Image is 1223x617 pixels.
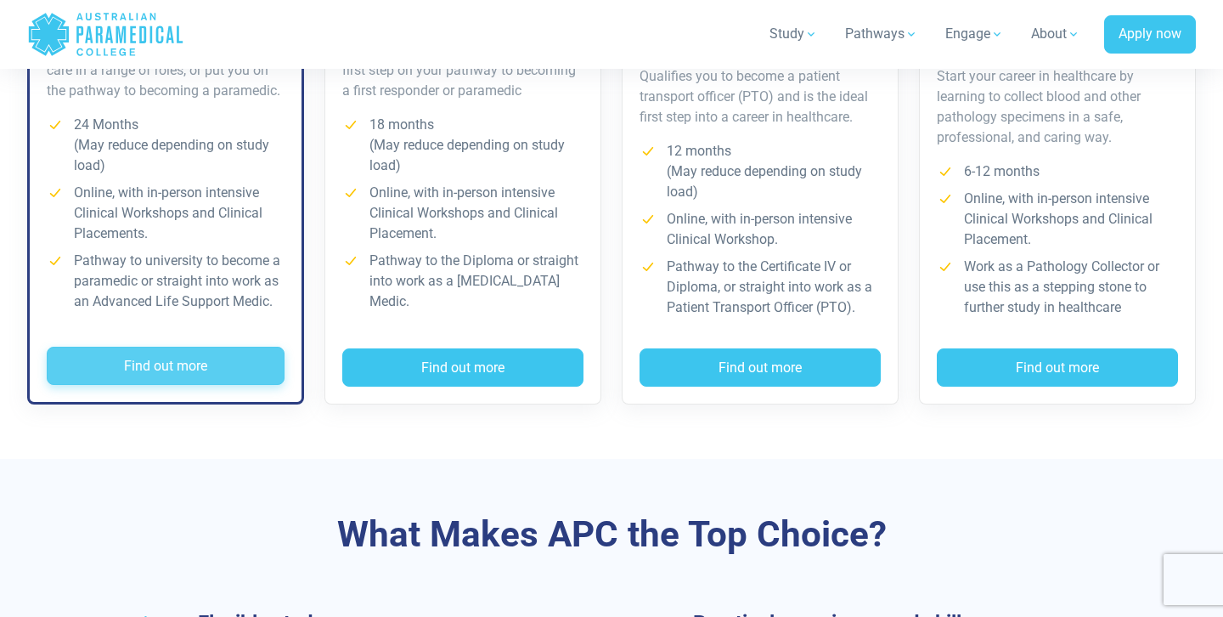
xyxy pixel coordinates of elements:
[937,66,1178,148] p: Start your career in healthcare by learning to collect blood and other pathology specimens in a s...
[47,40,285,101] p: Gain the skills to deliver pre-hospital care in a range of roles, or put you on the pathway to be...
[47,183,285,244] li: Online, with in-person intensive Clinical Workshops and Clinical Placements.
[937,348,1178,388] button: Find out more
[937,189,1178,250] li: Online, with in-person intensive Clinical Workshops and Clinical Placement.
[47,347,285,386] button: Find out more
[342,251,583,312] li: Pathway to the Diploma or straight into work as a [MEDICAL_DATA] Medic.
[937,161,1178,182] li: 6-12 months
[937,257,1178,318] li: Work as a Pathology Collector or use this as a stepping stone to further study in healthcare
[640,348,881,388] button: Find out more
[342,348,583,388] button: Find out more
[640,209,881,250] li: Online, with in-person intensive Clinical Workshop.
[47,115,285,176] li: 24 Months (May reduce depending on study load)
[342,115,583,176] li: 18 months (May reduce depending on study load)
[640,257,881,318] li: Pathway to the Certificate IV or Diploma, or straight into work as a Patient Transport Officer (P...
[115,513,1108,557] h3: What Makes APC the Top Choice?
[342,183,583,244] li: Online, with in-person intensive Clinical Workshops and Clinical Placement.
[47,251,285,312] li: Pathway to university to become a paramedic or straight into work as an Advanced Life Support Medic.
[640,141,881,202] li: 12 months (May reduce depending on study load)
[640,66,881,127] p: Qualifies you to become a patient transport officer (PTO) and is the ideal first step into a care...
[342,40,583,101] p: An entry-level qualification that is the first step on your pathway to becoming a first responder...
